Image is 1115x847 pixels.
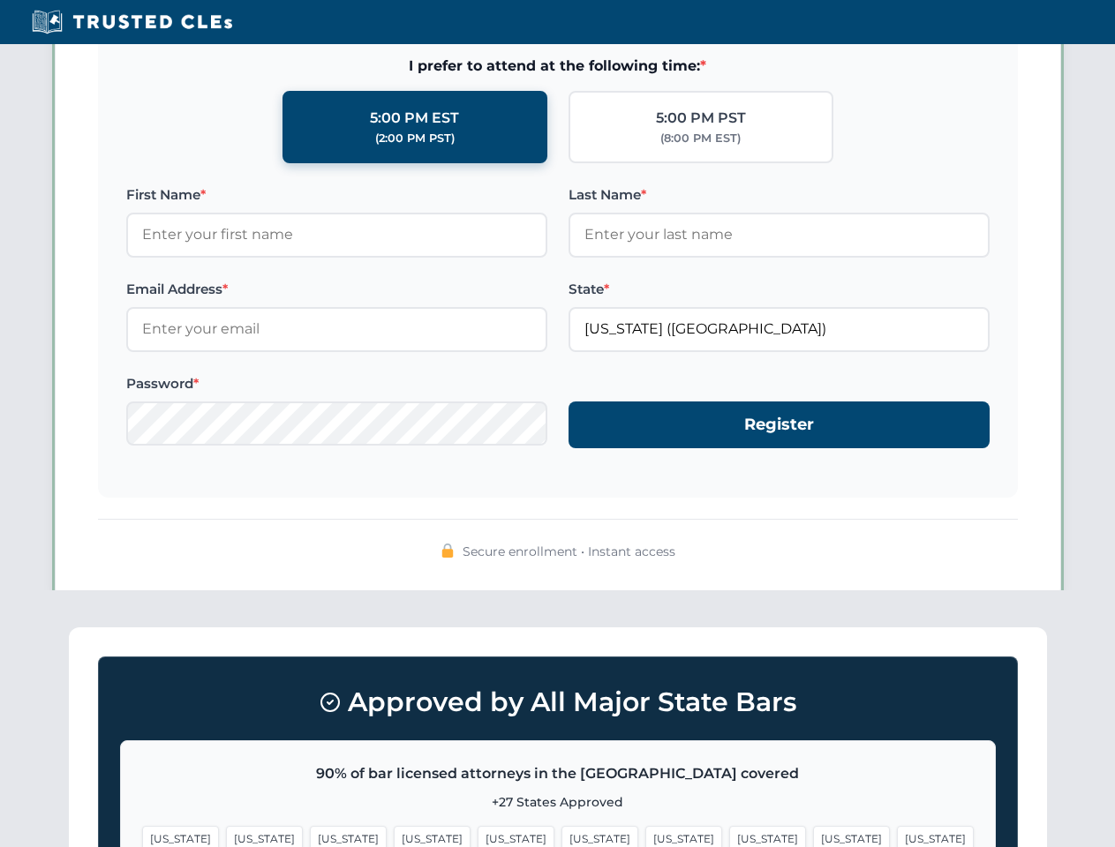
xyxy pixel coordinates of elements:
[660,130,741,147] div: (8:00 PM EST)
[126,213,547,257] input: Enter your first name
[142,762,974,785] p: 90% of bar licensed attorneys in the [GEOGRAPHIC_DATA] covered
[370,107,459,130] div: 5:00 PM EST
[569,213,990,257] input: Enter your last name
[441,543,455,558] img: 🔒
[569,279,990,300] label: State
[26,9,237,35] img: Trusted CLEs
[126,55,990,78] span: I prefer to attend at the following time:
[120,678,996,726] h3: Approved by All Major State Bars
[126,184,547,206] label: First Name
[126,307,547,351] input: Enter your email
[463,542,675,561] span: Secure enrollment • Instant access
[569,184,990,206] label: Last Name
[656,107,746,130] div: 5:00 PM PST
[569,401,990,448] button: Register
[142,792,974,812] p: +27 States Approved
[126,373,547,394] label: Password
[569,307,990,351] input: Florida (FL)
[126,279,547,300] label: Email Address
[375,130,455,147] div: (2:00 PM PST)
